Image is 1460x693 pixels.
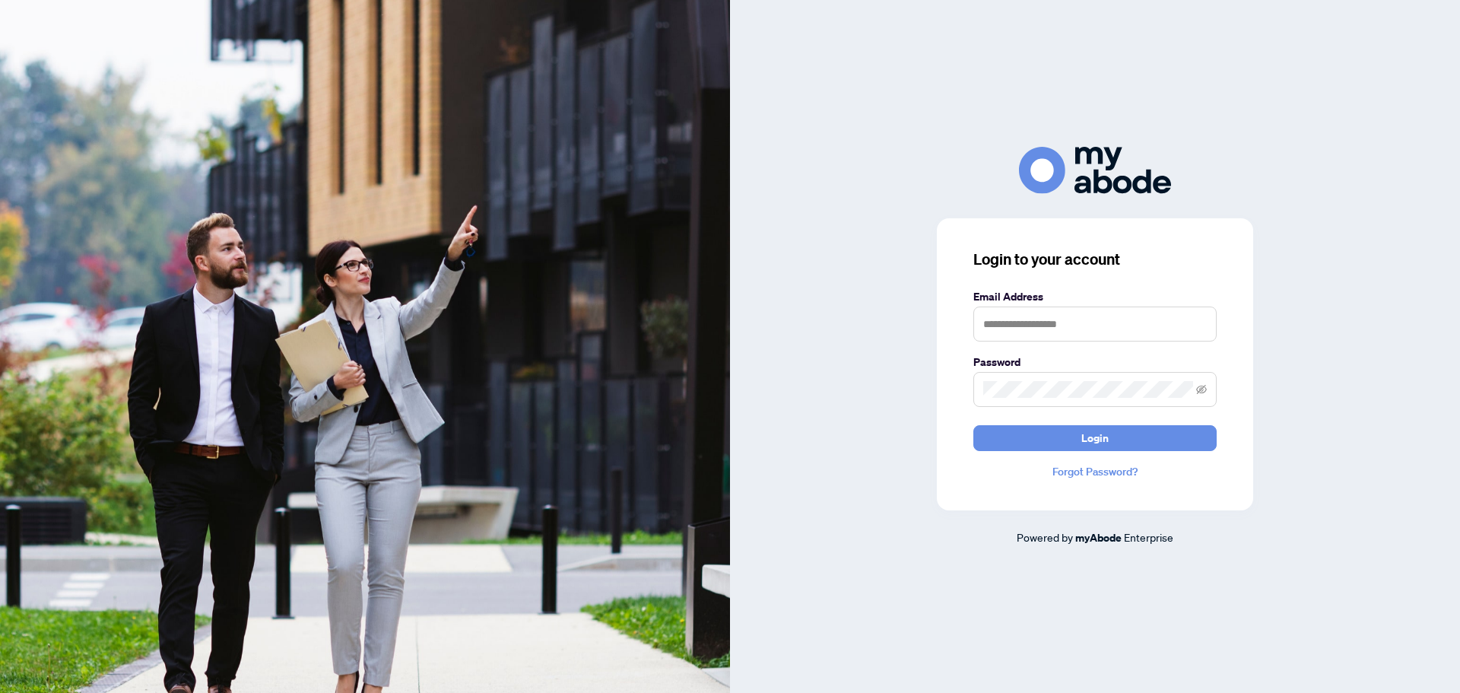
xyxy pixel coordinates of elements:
[973,354,1217,370] label: Password
[973,249,1217,270] h3: Login to your account
[1019,147,1171,193] img: ma-logo
[1124,530,1173,544] span: Enterprise
[973,425,1217,451] button: Login
[973,288,1217,305] label: Email Address
[1081,426,1109,450] span: Login
[1017,530,1073,544] span: Powered by
[973,463,1217,480] a: Forgot Password?
[1196,384,1207,395] span: eye-invisible
[1075,529,1122,546] a: myAbode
